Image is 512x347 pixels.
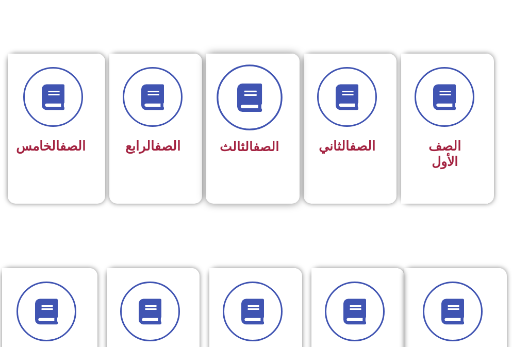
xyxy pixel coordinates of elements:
span: الثالث [220,139,279,154]
span: الخامس [16,139,86,154]
span: الصف الأول [428,139,461,169]
a: الصف [253,139,279,154]
a: الصف [350,139,375,154]
span: الرابع [125,139,180,154]
a: الصف [60,139,86,154]
a: الصف [155,139,180,154]
span: الثاني [319,139,375,154]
